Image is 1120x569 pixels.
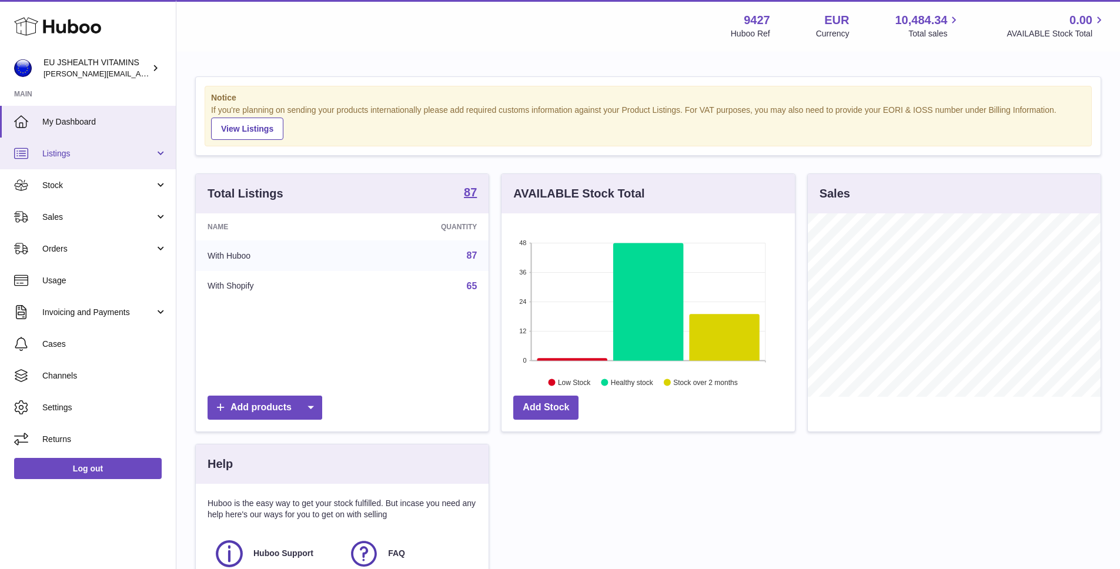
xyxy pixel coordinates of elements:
text: 24 [520,298,527,305]
text: 0 [523,357,527,364]
a: 10,484.34 Total sales [895,12,961,39]
th: Quantity [354,213,489,240]
a: 0.00 AVAILABLE Stock Total [1007,12,1106,39]
span: 10,484.34 [895,12,947,28]
span: Orders [42,243,155,255]
div: Huboo Ref [731,28,770,39]
h3: Help [208,456,233,472]
a: Log out [14,458,162,479]
strong: 9427 [744,12,770,28]
strong: EUR [824,12,849,28]
span: My Dashboard [42,116,167,128]
h3: Sales [820,186,850,202]
a: 65 [467,281,477,291]
span: Usage [42,275,167,286]
strong: Notice [211,92,1085,103]
th: Name [196,213,354,240]
text: 48 [520,239,527,246]
div: If you're planning on sending your products internationally please add required customs informati... [211,105,1085,140]
h3: AVAILABLE Stock Total [513,186,644,202]
text: Healthy stock [611,378,654,386]
span: Invoicing and Payments [42,307,155,318]
span: [PERSON_NAME][EMAIL_ADDRESS][DOMAIN_NAME] [44,69,236,78]
div: EU JSHEALTH VITAMINS [44,57,149,79]
span: Cases [42,339,167,350]
a: Add Stock [513,396,579,420]
a: View Listings [211,118,283,140]
span: Sales [42,212,155,223]
a: Add products [208,396,322,420]
p: Huboo is the easy way to get your stock fulfilled. But incase you need any help here's our ways f... [208,498,477,520]
h3: Total Listings [208,186,283,202]
text: Stock over 2 months [674,378,738,386]
a: 87 [467,250,477,260]
span: Total sales [908,28,961,39]
td: With Shopify [196,271,354,302]
td: With Huboo [196,240,354,271]
text: 36 [520,269,527,276]
span: Returns [42,434,167,445]
strong: 87 [464,186,477,198]
text: 12 [520,327,527,334]
span: Settings [42,402,167,413]
text: Low Stock [558,378,591,386]
img: laura@jessicasepel.com [14,59,32,77]
span: 0.00 [1069,12,1092,28]
span: Listings [42,148,155,159]
span: Channels [42,370,167,381]
span: AVAILABLE Stock Total [1007,28,1106,39]
a: 87 [464,186,477,200]
div: Currency [816,28,850,39]
span: FAQ [388,548,405,559]
span: Huboo Support [253,548,313,559]
span: Stock [42,180,155,191]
